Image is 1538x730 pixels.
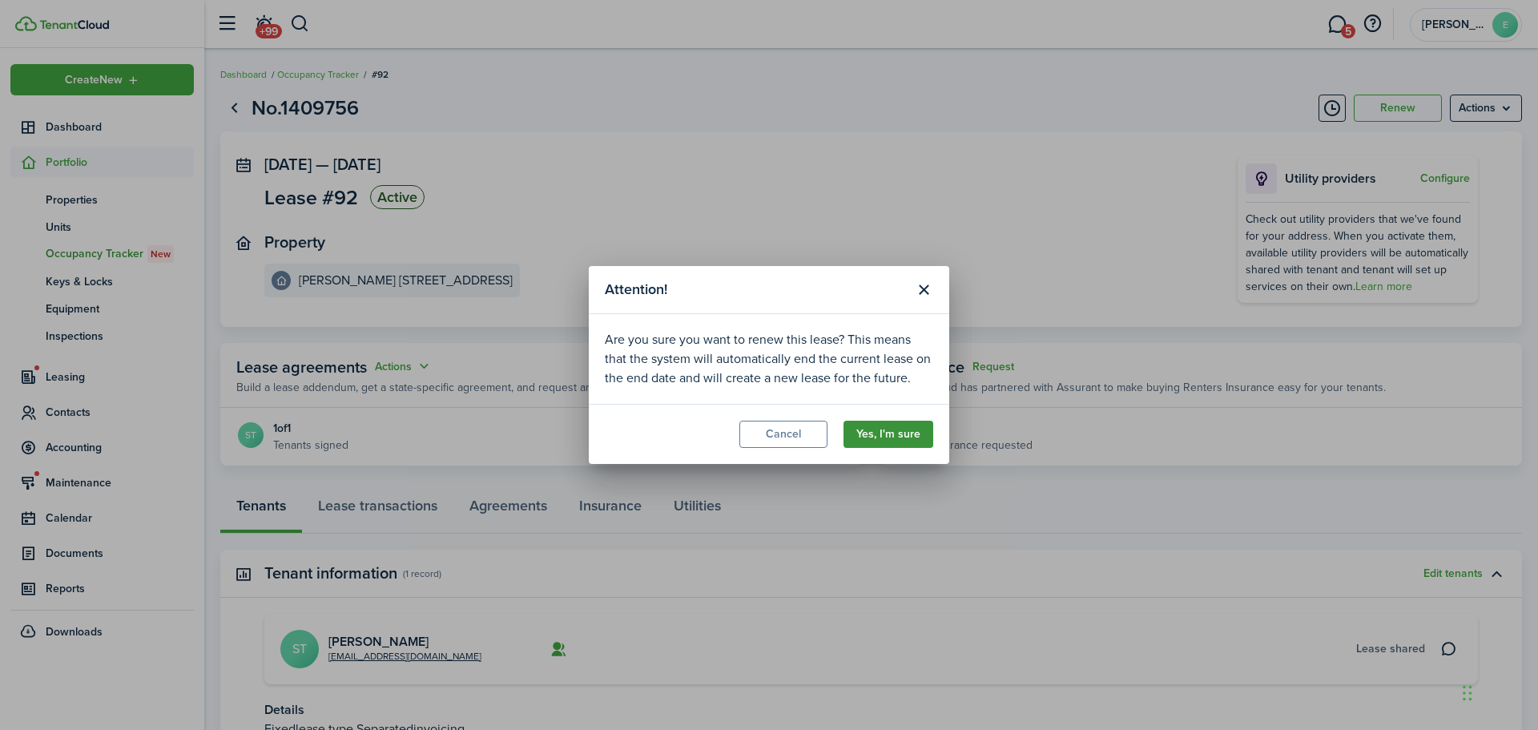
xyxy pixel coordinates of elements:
div: Chat Widget [1458,653,1538,730]
button: Close modal [910,276,937,304]
button: Yes, I'm sure [843,421,933,448]
button: Cancel [739,421,827,448]
div: Are you sure you want to renew this lease? This means that the system will automatically end the ... [605,330,933,388]
span: Attention! [605,279,667,300]
iframe: To enrich screen reader interactions, please activate Accessibility in Grammarly extension settings [1458,653,1538,730]
div: Drag [1463,669,1472,717]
